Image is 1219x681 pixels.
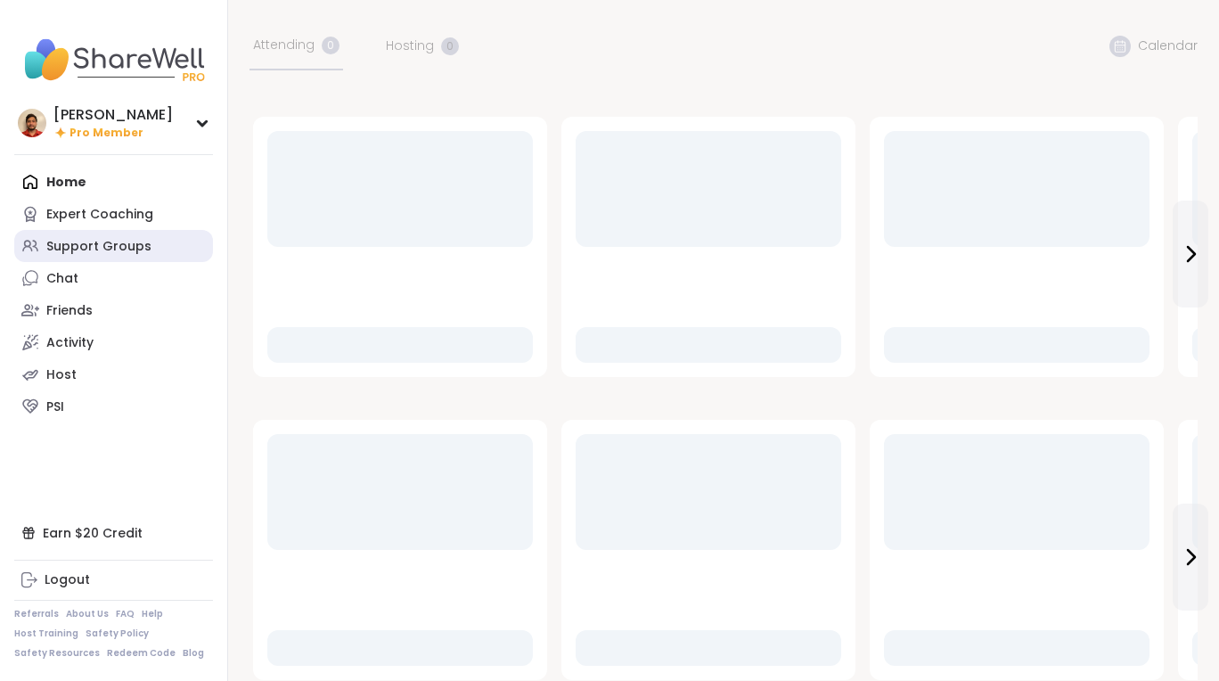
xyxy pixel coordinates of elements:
a: Host [14,358,213,390]
a: Safety Policy [86,628,149,640]
a: Support Groups [14,230,213,262]
div: Friends [46,302,93,320]
div: Logout [45,571,90,589]
a: Referrals [14,608,59,620]
a: Friends [14,294,213,326]
a: Redeem Code [107,647,176,660]
div: Chat [46,270,78,288]
a: Expert Coaching [14,198,213,230]
a: Safety Resources [14,647,100,660]
div: Support Groups [46,238,151,256]
a: Blog [183,647,204,660]
a: FAQ [116,608,135,620]
a: About Us [66,608,109,620]
img: Billy [18,109,46,137]
a: Chat [14,262,213,294]
div: Expert Coaching [46,206,153,224]
a: PSI [14,390,213,423]
a: Activity [14,326,213,358]
span: Pro Member [70,126,143,141]
div: Activity [46,334,94,352]
div: Earn $20 Credit [14,517,213,549]
div: PSI [46,398,64,416]
div: Host [46,366,77,384]
a: Help [142,608,163,620]
img: ShareWell Nav Logo [14,29,213,91]
a: Logout [14,564,213,596]
a: Host Training [14,628,78,640]
div: [PERSON_NAME] [53,105,173,125]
